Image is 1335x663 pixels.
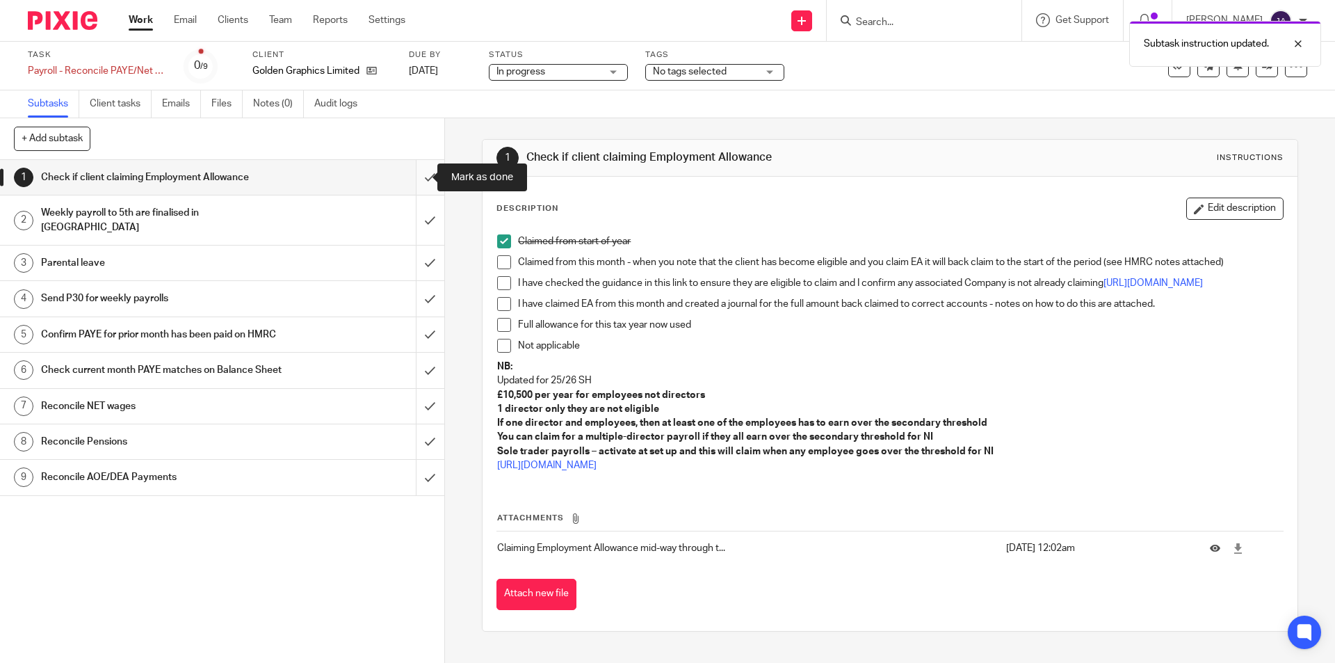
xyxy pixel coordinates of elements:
[497,541,998,555] p: Claiming Employment Allowance mid-way through t...
[41,202,282,238] h1: Weekly payroll to 5th are finalised in [GEOGRAPHIC_DATA]
[14,360,33,380] div: 6
[1144,37,1269,51] p: Subtask instruction updated.
[1233,541,1243,555] a: Download
[313,13,348,27] a: Reports
[28,90,79,118] a: Subtasks
[497,418,987,428] strong: If one director and employees, then at least one of the employees has to earn over the secondary ...
[14,325,33,344] div: 5
[369,13,405,27] a: Settings
[1186,198,1284,220] button: Edit description
[41,167,282,188] h1: Check if client claiming Employment Allowance
[526,150,920,165] h1: Check if client claiming Employment Allowance
[269,13,292,27] a: Team
[1217,152,1284,163] div: Instructions
[497,514,564,522] span: Attachments
[645,49,784,61] label: Tags
[496,147,519,169] div: 1
[1270,10,1292,32] img: svg%3E
[14,468,33,487] div: 9
[41,253,282,273] h1: Parental leave
[314,90,368,118] a: Audit logs
[200,63,208,70] small: /9
[497,461,597,470] a: [URL][DOMAIN_NAME]
[497,447,994,456] strong: Sole trader payrolls – activate at set up and this will claim when any employee goes over the thr...
[1103,278,1203,288] a: [URL][DOMAIN_NAME]
[252,64,359,78] p: Golden Graphics Limited
[1006,541,1189,555] p: [DATE] 12:02am
[518,255,1282,269] p: Claimed from this month - when you note that the client has become eligible and you claim EA it w...
[409,66,438,76] span: [DATE]
[497,362,512,372] strong: NB:
[14,127,90,150] button: + Add subtask
[497,404,659,414] strong: 1 director only they are not eligible
[28,64,167,78] div: Payroll - Reconcile PAYE/Net Wages and send P30 to client
[518,318,1282,332] p: Full allowance for this tax year now used
[28,11,97,30] img: Pixie
[489,49,628,61] label: Status
[497,374,1282,388] p: Updated for 25/26 SH
[28,49,167,61] label: Task
[518,297,1282,311] p: I have claimed EA from this month and created a journal for the full amount back claimed to corre...
[211,90,243,118] a: Files
[14,253,33,273] div: 3
[162,90,201,118] a: Emails
[41,467,282,488] h1: Reconcile AOE/DEA Payments
[518,234,1282,248] p: Claimed from start of year
[41,324,282,345] h1: Confirm PAYE for prior month has been paid on HMRC
[41,288,282,309] h1: Send P30 for weekly payrolls
[14,289,33,309] div: 4
[496,67,545,77] span: In progress
[41,431,282,452] h1: Reconcile Pensions
[14,397,33,416] div: 7
[409,49,471,61] label: Due by
[252,49,391,61] label: Client
[218,13,248,27] a: Clients
[129,13,153,27] a: Work
[497,432,933,442] strong: You can claim for a multiple-director payroll if they all earn over the secondary threshold for NI
[518,339,1282,353] p: Not applicable
[518,276,1282,290] p: I have checked the guidance in this link to ensure they are eligible to claim and I confirm any a...
[496,203,558,214] p: Description
[41,360,282,381] h1: Check current month PAYE matches on Balance Sheet
[41,396,282,417] h1: Reconcile NET wages
[14,432,33,452] div: 8
[194,58,208,74] div: 0
[253,90,304,118] a: Notes (0)
[14,211,33,230] div: 2
[90,90,152,118] a: Client tasks
[653,67,727,77] span: No tags selected
[14,168,33,187] div: 1
[497,390,705,400] strong: £10,500 per year for employees not directors
[174,13,197,27] a: Email
[496,579,576,610] button: Attach new file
